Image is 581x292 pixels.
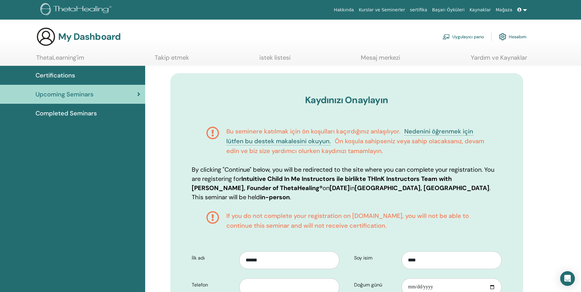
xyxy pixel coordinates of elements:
[226,137,484,155] span: Ön koşula sahipseniz veya sahip olacaksanız, devam edin ve biz size yardımcı olurken kaydınızı ta...
[330,184,350,192] b: [DATE]
[36,71,75,80] span: Certifications
[361,54,400,66] a: Mesaj merkezi
[226,211,487,230] h4: If you do not complete your registration on [DOMAIN_NAME], you will not be able to continue this ...
[36,90,93,99] span: Upcoming Seminars
[467,4,493,16] a: Kaynaklar
[226,127,400,135] span: Bu seminere katılmak için ön koşulları kaçırdığınız anlaşılıyor.
[493,4,515,16] a: Mağaza
[36,54,84,66] a: ThetaLearning'im
[443,30,484,43] a: Uygulayıcı pano
[452,34,484,39] font: Uygulayıcı pano
[40,3,114,17] img: logo.png
[58,31,121,42] h3: My Dashboard
[36,109,97,118] span: Completed Seminars
[349,279,402,291] label: Doğum günü
[443,34,450,39] img: chalkboard-teacher.svg
[187,252,240,264] label: İlk adı
[331,4,357,16] a: Hakkında
[36,27,56,47] img: generic-user-icon.jpg
[192,175,452,192] b: Intuitive Child In Me Instructors ile birlikte THInK Instructors Team with [PERSON_NAME], Founder...
[471,54,527,66] a: Yardım ve Kaynaklar
[355,184,489,192] b: [GEOGRAPHIC_DATA], [GEOGRAPHIC_DATA]
[499,32,506,42] img: cog.svg
[192,165,502,202] p: By clicking "Continue" below, you will be redirected to the site where you can complete your regi...
[349,252,402,264] label: Soy isim
[499,30,526,43] a: Hesabım
[155,54,189,66] a: Takip etmek
[192,95,502,106] h3: Kaydınızı Onaylayın
[356,4,407,16] a: Kurslar ve Seminerler
[260,193,290,201] b: in-person
[407,4,429,16] a: sertifika
[509,34,526,39] font: Hesabım
[430,4,467,16] a: Başarı Öyküleri
[259,54,291,66] a: istek listesi
[187,279,240,291] label: Telefon
[560,271,575,286] div: Open Intercom Messenger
